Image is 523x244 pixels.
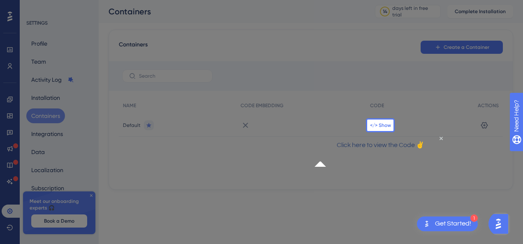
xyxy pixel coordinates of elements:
button: Subscription [26,181,69,196]
button: Activity Log [26,72,79,87]
div: 1 [470,214,478,222]
span: NAME [123,102,136,109]
span: Meet our onboarding experts 🎧 [30,198,89,211]
button: Installation [26,90,65,105]
button: Containers [26,108,65,123]
span: Default [123,122,141,129]
span: ACTIONS [478,102,499,109]
span: Need Help? [19,2,51,12]
span: Create a Container [444,44,489,51]
span: Book a Demo [44,218,74,224]
button: Integrations [26,127,68,141]
span: CODE [370,102,384,109]
input: Search [139,73,206,79]
span: Containers [119,40,148,55]
button: Team [26,54,51,69]
img: launcher-image-alternative-text [422,219,432,229]
button: Profile [26,36,52,51]
button: Book a Demo [31,214,87,228]
button: </> Show [370,122,391,129]
button: Localization [26,163,68,177]
div: Open Get Started! checklist, remaining modules: 1 [417,216,478,231]
button: Data [26,145,50,159]
span: CODE EMBEDDING [241,102,283,109]
div: Close Preview [125,3,128,7]
span: Complete Installation [455,8,506,15]
div: SETTINGS [26,20,93,26]
iframe: UserGuiding AI Assistant Launcher [488,212,513,236]
div: Get Started! [435,219,471,228]
div: days left in free trial [392,5,438,18]
p: Click here to view the Code ✌ [7,7,125,17]
button: Complete Installation [447,5,513,18]
div: 14 [383,8,387,15]
div: Containers [109,6,354,17]
button: Create a Container [421,41,503,54]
